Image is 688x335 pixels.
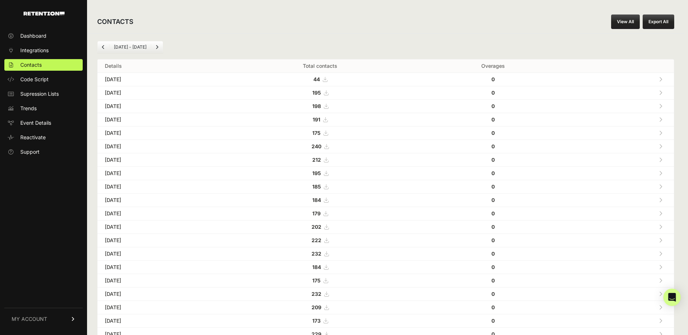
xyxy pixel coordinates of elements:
[312,291,329,297] a: 232
[312,143,329,149] a: 240
[98,127,223,140] td: [DATE]
[312,318,321,324] strong: 173
[312,183,328,190] a: 185
[223,59,417,73] th: Total contacts
[312,143,321,149] strong: 240
[312,318,328,324] a: 173
[4,308,83,330] a: MY ACCOUNT
[98,261,223,274] td: [DATE]
[4,132,83,143] a: Reactivate
[98,100,223,113] td: [DATE]
[312,304,321,310] strong: 209
[312,157,328,163] a: 212
[312,90,328,96] a: 195
[611,15,640,29] a: View All
[151,41,163,53] a: Next
[20,119,51,127] span: Event Details
[312,170,321,176] strong: 195
[97,17,133,27] h2: CONTACTS
[663,289,681,306] div: Open Intercom Messenger
[4,59,83,71] a: Contacts
[20,32,46,40] span: Dashboard
[312,157,321,163] strong: 212
[4,103,83,114] a: Trends
[20,90,59,98] span: Supression Lists
[98,113,223,127] td: [DATE]
[312,224,321,230] strong: 202
[98,59,223,73] th: Details
[313,76,327,82] a: 44
[312,277,321,284] strong: 175
[98,288,223,301] td: [DATE]
[98,153,223,167] td: [DATE]
[313,116,320,123] strong: 191
[109,44,151,50] li: [DATE] - [DATE]
[491,90,495,96] strong: 0
[312,251,329,257] a: 232
[491,157,495,163] strong: 0
[312,237,321,243] strong: 222
[98,86,223,100] td: [DATE]
[491,116,495,123] strong: 0
[98,180,223,194] td: [DATE]
[643,15,674,29] button: Export All
[98,140,223,153] td: [DATE]
[312,277,328,284] a: 175
[98,41,109,53] a: Previous
[491,76,495,82] strong: 0
[98,314,223,328] td: [DATE]
[98,220,223,234] td: [DATE]
[4,88,83,100] a: Supression Lists
[20,47,49,54] span: Integrations
[98,73,223,86] td: [DATE]
[20,61,42,69] span: Contacts
[98,247,223,261] td: [DATE]
[98,194,223,207] td: [DATE]
[98,274,223,288] td: [DATE]
[12,315,47,323] span: MY ACCOUNT
[312,103,328,109] a: 198
[98,207,223,220] td: [DATE]
[312,130,321,136] strong: 175
[20,134,46,141] span: Reactivate
[312,251,321,257] strong: 232
[4,30,83,42] a: Dashboard
[312,210,321,216] strong: 179
[4,146,83,158] a: Support
[312,264,328,270] a: 184
[98,167,223,180] td: [DATE]
[312,291,321,297] strong: 232
[312,197,321,203] strong: 184
[313,116,327,123] a: 191
[417,59,569,73] th: Overages
[491,170,495,176] strong: 0
[312,130,328,136] a: 175
[491,304,495,310] strong: 0
[491,264,495,270] strong: 0
[312,170,328,176] a: 195
[98,234,223,247] td: [DATE]
[491,143,495,149] strong: 0
[312,183,321,190] strong: 185
[20,148,40,156] span: Support
[20,76,49,83] span: Code Script
[491,251,495,257] strong: 0
[98,301,223,314] td: [DATE]
[312,224,329,230] a: 202
[312,197,328,203] a: 184
[4,45,83,56] a: Integrations
[491,224,495,230] strong: 0
[20,105,37,112] span: Trends
[312,210,328,216] a: 179
[312,237,329,243] a: 222
[491,318,495,324] strong: 0
[491,291,495,297] strong: 0
[312,90,321,96] strong: 195
[312,304,329,310] a: 209
[4,74,83,85] a: Code Script
[491,183,495,190] strong: 0
[312,103,321,109] strong: 198
[491,103,495,109] strong: 0
[491,277,495,284] strong: 0
[313,76,320,82] strong: 44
